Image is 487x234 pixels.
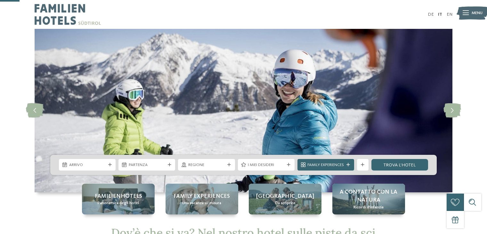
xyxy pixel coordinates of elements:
span: Da scoprire [275,200,296,206]
span: A contatto con la natura [338,188,399,204]
span: Menu [472,10,483,16]
span: Una vacanza su misura [182,200,221,206]
a: DE [428,12,434,17]
span: Familienhotels [95,192,142,200]
a: Hotel sulle piste da sci per bambini: divertimento senza confini Familienhotels Panoramica degli ... [82,184,155,214]
span: Family experiences [174,192,230,200]
span: [GEOGRAPHIC_DATA] [256,192,314,200]
span: Panoramica degli hotel [98,200,139,206]
span: Arrivo [69,162,106,168]
a: IT [438,12,442,17]
img: Hotel sulle piste da sci per bambini: divertimento senza confini [35,29,452,192]
span: Family Experiences [307,162,344,168]
a: EN [447,12,452,17]
span: I miei desideri [248,162,284,168]
a: Hotel sulle piste da sci per bambini: divertimento senza confini A contatto con la natura Ricordi... [332,184,405,214]
span: Partenza [129,162,165,168]
a: Hotel sulle piste da sci per bambini: divertimento senza confini [GEOGRAPHIC_DATA] Da scoprire [249,184,321,214]
a: trova l’hotel [371,159,428,171]
a: Hotel sulle piste da sci per bambini: divertimento senza confini Family experiences Una vacanza s... [166,184,238,214]
span: Regione [188,162,225,168]
span: Ricordi d’infanzia [353,205,384,210]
